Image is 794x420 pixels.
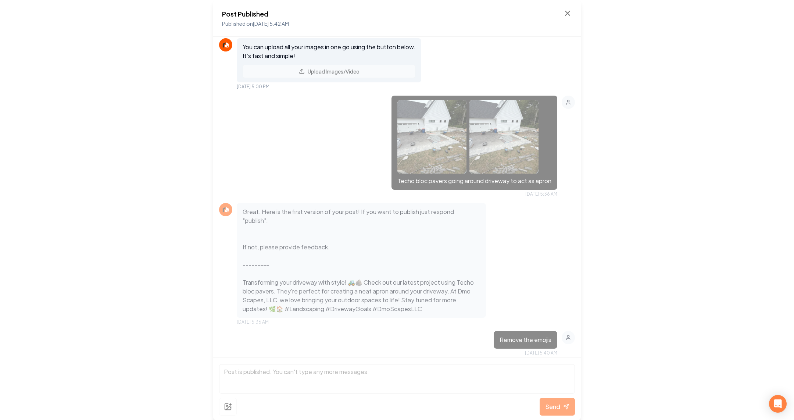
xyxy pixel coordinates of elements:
div: Open Intercom Messenger [769,395,787,413]
span: [DATE] 5:36 AM [525,191,557,197]
p: You can upload all your images in one go using the button below. It’s fast and simple! [243,43,415,60]
img: Rebolt Logo [221,40,230,49]
p: Techo bloc pavers going around driveway to act as apron [397,177,551,185]
img: uploaded image [469,100,539,174]
span: [DATE] 5:00 PM [237,84,269,90]
span: [DATE] 5:40 AM [525,350,557,356]
span: [DATE] 5:36 AM [237,319,269,325]
img: Rebolt Logo [221,205,230,214]
img: uploaded image [397,100,466,174]
p: Great. Here is the first version of your post! If you want to publish just respond "publish". If ... [243,207,480,313]
h2: Post Published [222,9,289,19]
span: Published on [DATE] 5:42 AM [222,20,289,27]
p: Remove the emojis [500,335,551,344]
